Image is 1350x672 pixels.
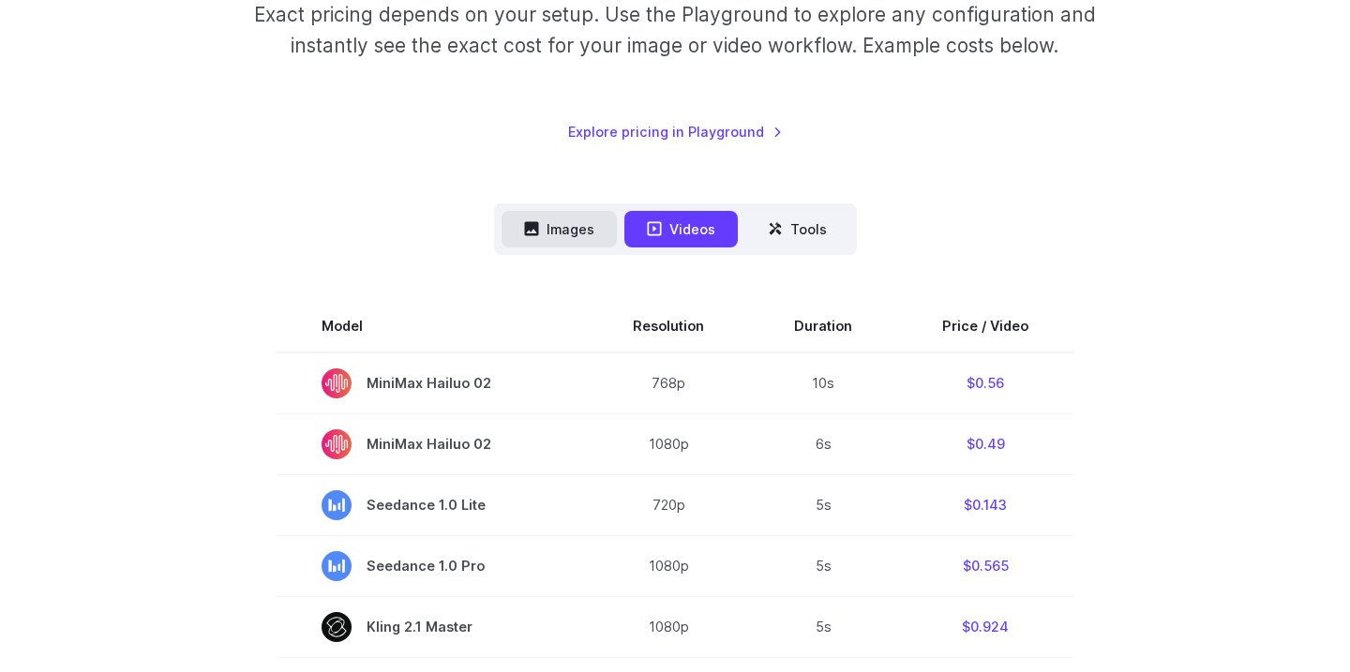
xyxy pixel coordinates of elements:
[749,300,897,352] th: Duration
[322,490,543,520] span: Seedance 1.0 Lite
[749,535,897,596] td: 5s
[897,413,1073,474] td: $0.49
[502,211,617,247] button: Images
[749,596,897,657] td: 5s
[322,551,543,581] span: Seedance 1.0 Pro
[588,535,749,596] td: 1080p
[624,211,738,247] button: Videos
[897,352,1073,414] td: $0.56
[749,352,897,414] td: 10s
[588,474,749,535] td: 720p
[749,413,897,474] td: 6s
[588,413,749,474] td: 1080p
[322,612,543,642] span: Kling 2.1 Master
[588,352,749,414] td: 768p
[588,596,749,657] td: 1080p
[277,300,588,352] th: Model
[588,300,749,352] th: Resolution
[897,596,1073,657] td: $0.924
[897,300,1073,352] th: Price / Video
[568,121,783,142] a: Explore pricing in Playground
[897,474,1073,535] td: $0.143
[749,474,897,535] td: 5s
[322,429,543,459] span: MiniMax Hailuo 02
[897,535,1073,596] td: $0.565
[745,211,849,247] button: Tools
[322,368,543,398] span: MiniMax Hailuo 02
